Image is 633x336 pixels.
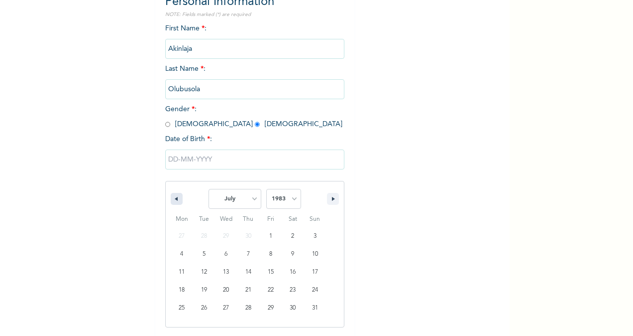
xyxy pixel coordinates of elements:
span: 30 [290,299,296,317]
input: DD-MM-YYYY [165,150,344,169]
button: 2 [282,227,304,245]
input: Enter your first name [165,39,344,59]
button: 21 [237,281,260,299]
button: 8 [259,245,282,263]
button: 6 [215,245,237,263]
span: 21 [245,281,251,299]
span: Mon [171,211,193,227]
span: 31 [312,299,318,317]
button: 29 [259,299,282,317]
span: 16 [290,263,296,281]
button: 14 [237,263,260,281]
p: NOTE: Fields marked (*) are required [165,11,344,18]
button: 3 [304,227,326,245]
span: 9 [291,245,294,263]
span: First Name : [165,25,344,52]
span: 5 [203,245,206,263]
span: 11 [179,263,185,281]
button: 13 [215,263,237,281]
button: 18 [171,281,193,299]
span: Tue [193,211,215,227]
span: 8 [269,245,272,263]
button: 5 [193,245,215,263]
span: 14 [245,263,251,281]
button: 20 [215,281,237,299]
button: 27 [215,299,237,317]
span: 18 [179,281,185,299]
span: Gender : [DEMOGRAPHIC_DATA] [DEMOGRAPHIC_DATA] [165,106,342,128]
span: 22 [268,281,274,299]
span: 17 [312,263,318,281]
span: 2 [291,227,294,245]
button: 31 [304,299,326,317]
span: 10 [312,245,318,263]
button: 28 [237,299,260,317]
span: 20 [223,281,229,299]
span: Last Name : [165,65,344,93]
span: 12 [201,263,207,281]
span: Thu [237,211,260,227]
button: 12 [193,263,215,281]
button: 26 [193,299,215,317]
button: 25 [171,299,193,317]
span: 19 [201,281,207,299]
input: Enter your last name [165,79,344,99]
span: 3 [314,227,316,245]
span: 1 [269,227,272,245]
span: 25 [179,299,185,317]
button: 9 [282,245,304,263]
span: Sat [282,211,304,227]
span: 7 [247,245,250,263]
button: 4 [171,245,193,263]
span: 28 [245,299,251,317]
span: Date of Birth : [165,134,212,145]
span: 6 [224,245,227,263]
button: 30 [282,299,304,317]
button: 24 [304,281,326,299]
button: 1 [259,227,282,245]
span: 29 [268,299,274,317]
button: 19 [193,281,215,299]
button: 16 [282,263,304,281]
button: 22 [259,281,282,299]
span: 4 [180,245,183,263]
span: 24 [312,281,318,299]
span: Sun [304,211,326,227]
span: 26 [201,299,207,317]
span: 23 [290,281,296,299]
button: 15 [259,263,282,281]
span: Wed [215,211,237,227]
span: Fri [259,211,282,227]
button: 11 [171,263,193,281]
button: 23 [282,281,304,299]
span: 13 [223,263,229,281]
button: 10 [304,245,326,263]
button: 7 [237,245,260,263]
span: 27 [223,299,229,317]
button: 17 [304,263,326,281]
span: 15 [268,263,274,281]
